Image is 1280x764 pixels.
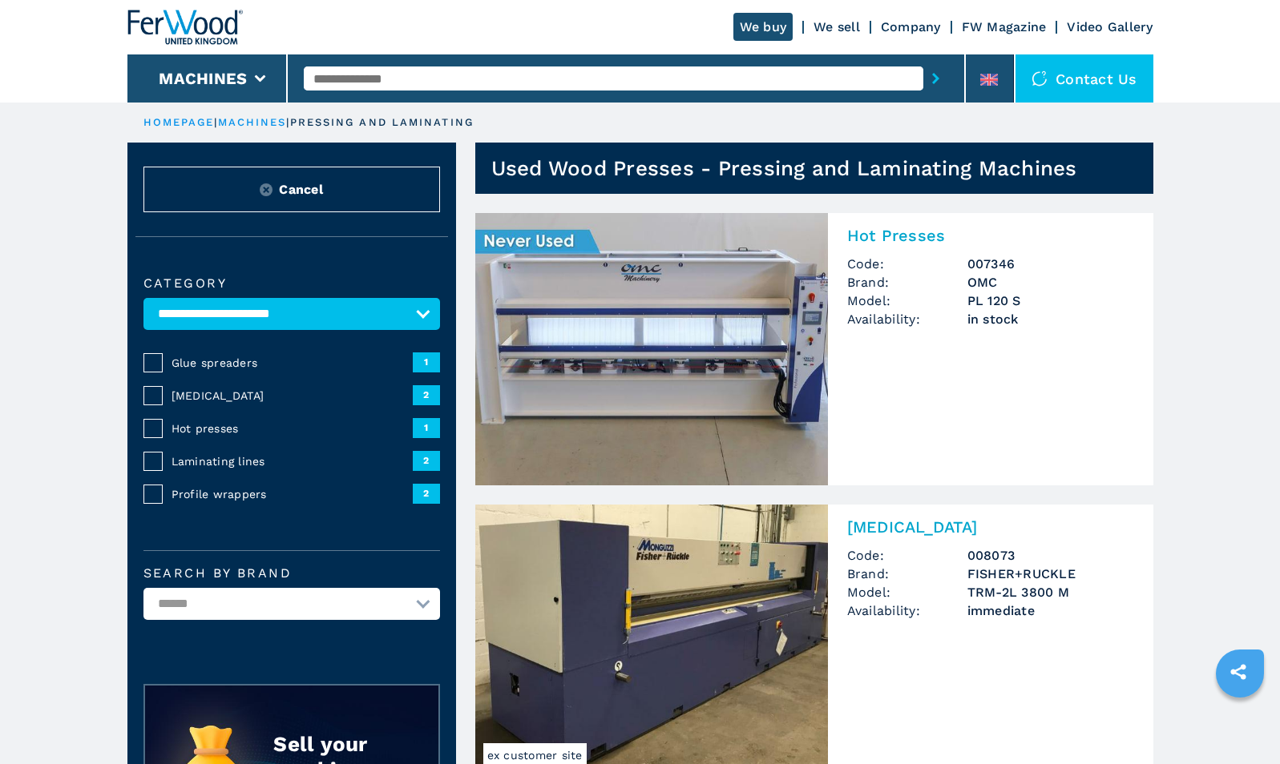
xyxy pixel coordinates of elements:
span: Code: [847,255,967,273]
p: pressing and laminating [290,115,474,130]
h2: Hot Presses [847,226,1134,245]
a: HOMEPAGE [143,116,215,128]
span: 2 [413,484,440,503]
a: Video Gallery [1067,19,1153,34]
div: Contact us [1016,54,1153,103]
span: Model: [847,583,967,601]
span: 1 [413,418,440,437]
span: in stock [967,310,1134,328]
span: Hot presses [172,420,413,436]
span: Laminating lines [172,453,413,469]
span: Model: [847,292,967,310]
span: Cancel [279,180,323,199]
span: | [286,116,289,128]
img: Contact us [1032,70,1048,86]
a: machines [218,116,287,128]
span: | [214,116,217,128]
span: 1 [413,352,440,372]
iframe: Chat [1212,692,1268,752]
img: Hot Presses OMC PL 120 S [475,213,828,485]
h3: TRM-2L 3800 M [967,583,1134,601]
a: Hot Presses OMC PL 120 SHot PressesCode:007346Brand:OMCModel:PL 120 SAvailability:in stock [475,213,1153,485]
span: [MEDICAL_DATA] [172,388,413,404]
h3: PL 120 S [967,292,1134,310]
a: We sell [814,19,860,34]
span: Availability: [847,601,967,620]
span: Glue spreaders [172,355,413,371]
a: sharethis [1218,652,1258,692]
img: Ferwood [127,10,243,45]
span: Code: [847,546,967,565]
span: Brand: [847,273,967,292]
span: 2 [413,451,440,470]
a: FW Magazine [962,19,1047,34]
a: Company [881,19,941,34]
h3: FISHER+RUCKLE [967,565,1134,583]
span: immediate [967,601,1134,620]
h2: [MEDICAL_DATA] [847,517,1134,537]
span: Availability: [847,310,967,328]
button: ResetCancel [143,167,440,212]
h3: OMC [967,273,1134,292]
h3: 008073 [967,546,1134,565]
span: Brand: [847,565,967,583]
h3: 007346 [967,255,1134,273]
span: Profile wrappers [172,486,413,502]
img: Reset [260,183,273,196]
label: Category [143,277,440,290]
button: submit-button [923,60,948,97]
h1: Used Wood Presses - Pressing and Laminating Machines [491,155,1077,181]
button: Machines [159,69,247,88]
label: Search by brand [143,567,440,580]
a: We buy [733,13,793,41]
span: 2 [413,385,440,404]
